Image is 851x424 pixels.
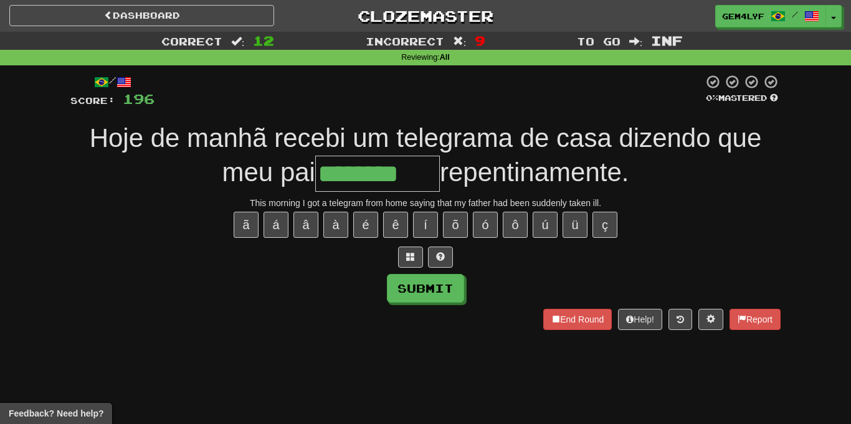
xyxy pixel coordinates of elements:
[503,212,528,238] button: ô
[90,123,762,187] span: Hoje de manhã recebi um telegrama de casa dizendo que meu pai
[473,212,498,238] button: ó
[234,212,259,238] button: ã
[440,158,629,187] span: repentinamente.
[703,93,781,104] div: Mastered
[629,36,643,47] span: :
[722,11,764,22] span: gem4lyf
[715,5,826,27] a: gem4lyf /
[231,36,245,47] span: :
[353,212,378,238] button: é
[413,212,438,238] button: í
[651,33,683,48] span: Inf
[563,212,587,238] button: ü
[398,247,423,268] button: Switch sentence to multiple choice alt+p
[323,212,348,238] button: à
[9,407,103,420] span: Open feedback widget
[70,197,781,209] div: This morning I got a telegram from home saying that my father had been suddenly taken ill.
[387,274,464,303] button: Submit
[533,212,558,238] button: ú
[264,212,288,238] button: á
[440,53,450,62] strong: All
[792,10,798,19] span: /
[730,309,781,330] button: Report
[293,5,558,27] a: Clozemaster
[123,91,155,106] span: 196
[428,247,453,268] button: Single letter hint - you only get 1 per sentence and score half the points! alt+h
[668,309,692,330] button: Round history (alt+y)
[577,35,620,47] span: To go
[161,35,222,47] span: Correct
[443,212,468,238] button: õ
[543,309,612,330] button: End Round
[70,74,155,90] div: /
[9,5,274,26] a: Dashboard
[475,33,485,48] span: 9
[592,212,617,238] button: ç
[253,33,274,48] span: 12
[706,93,718,103] span: 0 %
[366,35,444,47] span: Incorrect
[383,212,408,238] button: ê
[70,95,115,106] span: Score:
[618,309,662,330] button: Help!
[453,36,467,47] span: :
[293,212,318,238] button: â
